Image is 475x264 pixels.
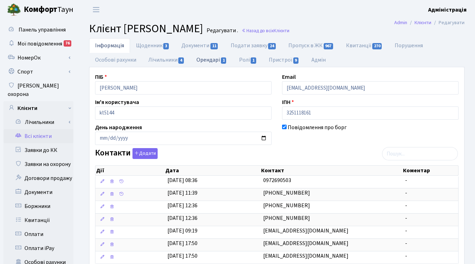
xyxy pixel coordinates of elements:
[402,166,458,175] th: Коментар
[405,189,407,197] span: -
[167,189,197,197] span: [DATE] 11:39
[3,65,73,79] a: Спорт
[282,38,340,53] a: Пропуск в ЖК
[415,19,431,26] a: Клієнти
[19,26,66,34] span: Панель управління
[167,176,197,184] span: [DATE] 08:36
[225,38,282,53] a: Подати заявку
[233,53,263,67] a: Ролі
[263,53,305,67] a: Пристрої
[382,147,458,160] input: Пошук...
[8,115,73,129] a: Лічильники
[167,239,197,247] span: [DATE] 17:50
[263,239,348,247] span: [EMAIL_ADDRESS][DOMAIN_NAME]
[3,143,73,157] a: Заявки до КК
[210,43,218,49] span: 11
[17,40,62,48] span: Мої повідомлення
[190,53,233,67] a: Орендарі
[3,79,73,101] a: [PERSON_NAME] охорона
[431,19,465,27] li: Редагувати
[3,199,73,213] a: Боржники
[282,98,294,106] label: ІПН
[3,23,73,37] a: Панель управління
[405,202,407,209] span: -
[95,166,165,175] th: Дії
[263,202,310,209] span: [PHONE_NUMBER]
[251,57,256,64] span: 1
[324,43,333,49] span: 967
[95,148,158,159] label: Контакти
[95,73,107,81] label: ПІБ
[3,185,73,199] a: Документи
[24,4,73,16] span: Таун
[268,43,276,49] span: 24
[282,73,296,81] label: Email
[405,227,407,235] span: -
[130,38,175,53] a: Щоденник
[340,38,389,53] a: Квитанції
[263,227,348,235] span: [EMAIL_ADDRESS][DOMAIN_NAME]
[95,98,139,106] label: Ім'я користувача
[221,57,226,64] span: 1
[3,171,73,185] a: Договори продажу
[260,166,403,175] th: Контакт
[428,6,467,14] a: Адміністрація
[3,157,73,171] a: Заявки на охорону
[64,40,71,47] div: 76
[89,38,130,53] a: Інформація
[263,189,310,197] span: [PHONE_NUMBER]
[293,57,299,64] span: 9
[405,176,407,184] span: -
[3,101,73,115] a: Клієнти
[3,129,73,143] a: Всі клієнти
[167,202,197,209] span: [DATE] 12:36
[405,252,407,260] span: -
[3,51,73,65] a: НомерОк
[3,213,73,227] a: Квитанції
[89,21,203,37] span: Клієнт [PERSON_NAME]
[389,38,429,53] a: Порушення
[163,43,169,49] span: 3
[3,241,73,255] a: Оплати iPay
[7,3,21,17] img: logo.png
[242,27,289,34] a: Назад до всіхКлієнти
[372,43,382,49] span: 270
[405,214,407,222] span: -
[263,176,291,184] span: 0972690503
[263,214,310,222] span: [PHONE_NUMBER]
[405,239,407,247] span: -
[24,4,57,15] b: Комфорт
[167,214,197,222] span: [DATE] 12:36
[178,57,184,64] span: 4
[384,15,475,30] nav: breadcrumb
[167,252,197,260] span: [DATE] 17:50
[95,123,142,132] label: День народження
[175,38,224,53] a: Документи
[132,148,158,159] button: Контакти
[165,166,260,175] th: Дата
[274,27,289,34] span: Клієнти
[142,53,190,67] a: Лічильники
[167,227,197,235] span: [DATE] 09:19
[205,27,238,34] small: Редагувати .
[131,147,158,159] a: Додати
[3,37,73,51] a: Мої повідомлення76
[288,123,347,132] label: Повідомлення про борг
[89,53,142,67] a: Особові рахунки
[87,4,105,15] button: Переключити навігацію
[394,19,407,26] a: Admin
[263,252,348,260] span: [EMAIL_ADDRESS][DOMAIN_NAME]
[3,227,73,241] a: Оплати
[305,53,332,67] a: Адмін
